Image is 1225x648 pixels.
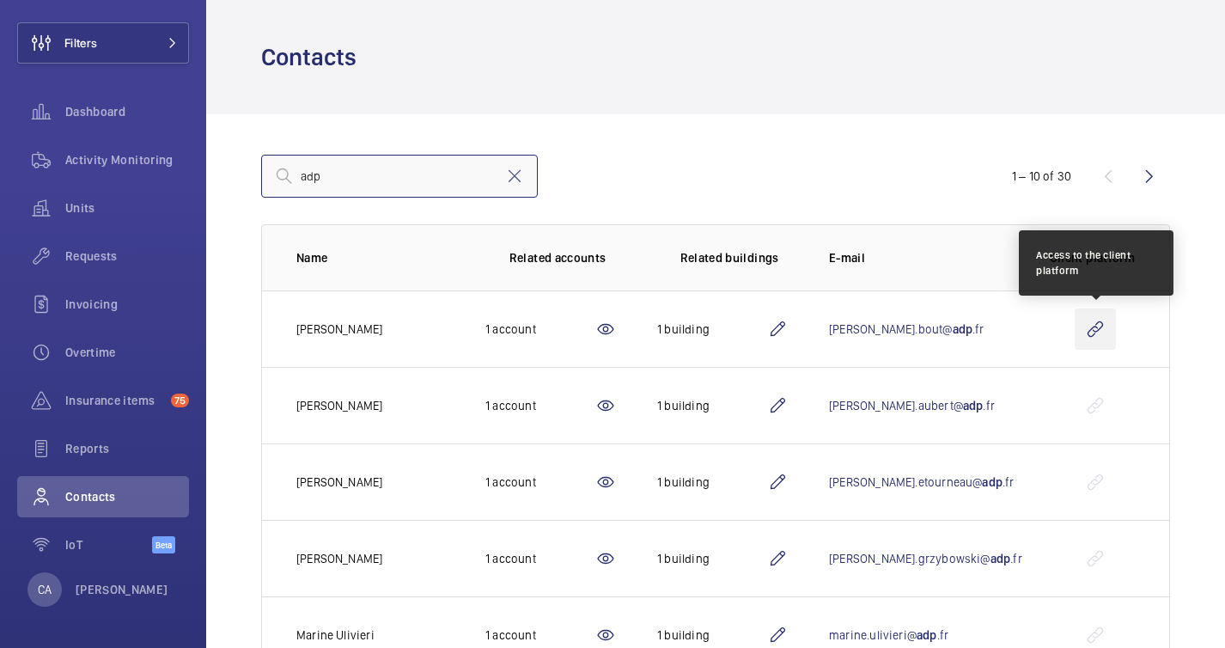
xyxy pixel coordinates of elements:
a: marine.ulivieri@adp.fr [829,628,948,642]
span: Invoicing [65,296,189,313]
div: 1 building [657,397,767,414]
button: Filters [17,22,189,64]
span: adp [953,322,973,336]
p: [PERSON_NAME] [296,550,382,567]
a: [PERSON_NAME].aubert@adp.fr [829,399,995,413]
div: 1 building [657,550,767,567]
div: 1 account [485,627,595,644]
span: Requests [65,248,189,265]
div: 1 – 10 of 30 [1012,168,1071,185]
span: Contacts [65,488,189,505]
span: Units [65,199,189,217]
p: Related buildings [680,249,779,266]
p: Marine Ulivieri [296,627,375,644]
div: 1 account [485,321,595,338]
p: [PERSON_NAME] [76,581,168,598]
span: Beta [152,536,175,553]
a: [PERSON_NAME].bout@adp.fr [829,322,984,336]
div: 1 building [657,474,767,491]
span: IoT [65,536,152,553]
div: 1 account [485,550,595,567]
span: Dashboard [65,103,189,120]
p: CA [38,581,52,598]
span: adp [990,552,1011,565]
span: Insurance items [65,392,164,409]
p: Related accounts [509,249,606,266]
a: [PERSON_NAME].grzybowski@adp.fr [829,552,1022,565]
div: 1 building [657,321,767,338]
div: 1 account [485,397,595,414]
h1: Contacts [261,41,367,73]
p: Name [296,249,458,266]
span: adp [917,628,937,642]
span: adp [982,475,1003,489]
p: [PERSON_NAME] [296,397,382,414]
a: [PERSON_NAME].etourneau@adp.fr [829,475,1014,489]
div: 1 account [485,474,595,491]
span: Overtime [65,344,189,361]
input: Search by lastname, firstname, mail or client [261,155,538,198]
p: [PERSON_NAME] [296,321,382,338]
div: 1 building [657,627,767,644]
div: Access to the client platform [1036,248,1156,278]
span: Filters [64,34,97,52]
span: 75 [171,394,189,407]
span: Activity Monitoring [65,151,189,168]
span: adp [963,399,984,413]
span: Reports [65,440,189,457]
p: E-mail [829,249,1022,266]
p: [PERSON_NAME] [296,474,382,491]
